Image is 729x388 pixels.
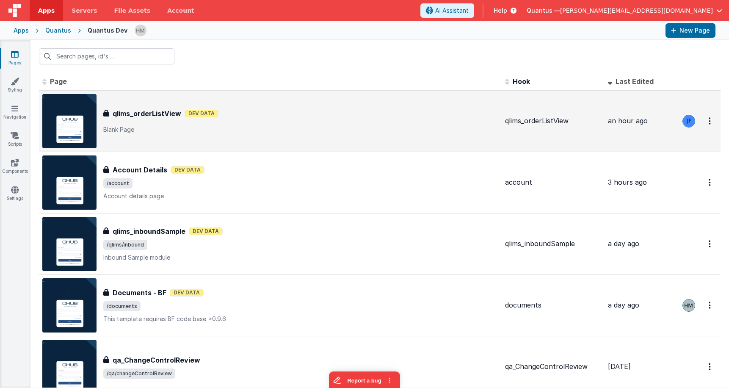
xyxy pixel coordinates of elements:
div: account [505,177,601,187]
div: Apps [14,26,29,35]
img: 1b65a3e5e498230d1b9478315fee565b [683,299,695,311]
span: a day ago [608,239,639,248]
img: 1b65a3e5e498230d1b9478315fee565b [135,25,146,36]
span: Dev Data [170,289,204,297]
span: [DATE] [608,362,631,371]
h3: qlims_inboundSample [113,226,185,236]
span: Apps [38,6,55,15]
span: Servers [72,6,97,15]
span: Dev Data [189,227,223,235]
div: documents [505,300,601,310]
span: File Assets [114,6,151,15]
div: qlims_inboundSample [505,239,601,249]
span: 3 hours ago [608,178,647,186]
button: Options [704,174,717,191]
span: Dev Data [171,166,204,174]
p: Inbound Sample module [103,253,498,262]
h3: qlims_orderListView [113,108,181,119]
span: /qlims/inbound [103,240,147,250]
input: Search pages, id's ... [39,48,174,64]
h3: qa_ChangeControlReview [113,355,200,365]
span: a day ago [608,301,639,309]
span: Hook [513,77,530,86]
span: [PERSON_NAME][EMAIL_ADDRESS][DOMAIN_NAME] [560,6,713,15]
img: 6b1f58b19be033c6b67d392ec5fa548b [683,115,695,127]
span: Last Edited [616,77,654,86]
span: Dev Data [185,110,218,117]
p: Blank Page [103,125,498,134]
button: New Page [665,23,715,38]
span: Quantus — [527,6,560,15]
button: Options [704,358,717,375]
button: AI Assistant [420,3,474,18]
span: /account [103,178,133,188]
button: Options [704,297,717,314]
div: qlims_orderListView [505,116,601,126]
span: /documents [103,301,141,311]
span: Page [50,77,67,86]
button: Quantus — [PERSON_NAME][EMAIL_ADDRESS][DOMAIN_NAME] [527,6,722,15]
h3: Account Details [113,165,167,175]
div: Quantus Dev [88,26,127,35]
h3: Documents - BF [113,288,166,298]
button: Options [704,235,717,252]
p: Account details page [103,192,498,200]
span: AI Assistant [435,6,469,15]
span: Help [494,6,507,15]
span: /qa/changeControlReview [103,369,175,379]
button: Options [704,112,717,130]
p: This template requires BF code base >0.9.6 [103,315,498,323]
span: an hour ago [608,116,648,125]
div: qa_ChangeControlReview [505,362,601,371]
div: Quantus [45,26,71,35]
